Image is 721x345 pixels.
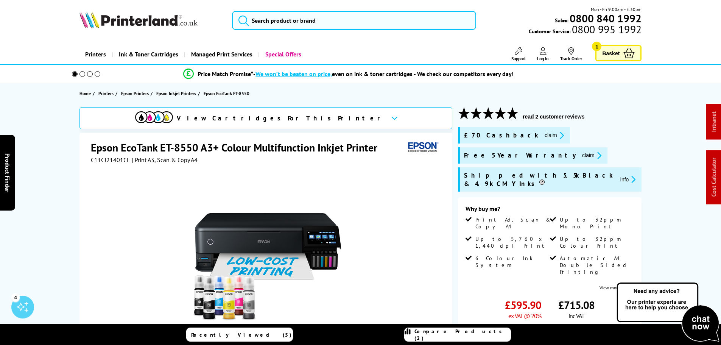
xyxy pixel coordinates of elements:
span: Ink & Toner Cartridges [119,45,178,64]
a: Printerland Logo [79,11,223,30]
span: £70 Cashback [464,131,539,140]
a: Log In [537,47,549,61]
img: Epson [405,140,440,155]
span: Print A3, Scan & Copy A4 [475,216,548,230]
img: cmyk-icon.svg [135,111,173,123]
span: Up to 32ppm Colour Print [560,236,632,249]
li: modal_Promise [62,67,636,81]
span: 6 Colour Ink System [475,255,548,269]
span: Epson Inkjet Printers [156,89,196,97]
a: Support [511,47,526,61]
button: read 2 customer reviews [520,113,587,120]
button: promo-description [580,151,604,160]
img: Open Live Chat window [615,281,721,343]
span: Printers [98,89,114,97]
span: Basket [602,48,620,58]
input: Search product or brand [232,11,476,30]
span: inc VAT [568,312,584,320]
a: Managed Print Services [184,45,258,64]
img: Printerland Logo [79,11,198,28]
a: Basket 1 [595,45,642,61]
a: View more details [600,285,634,290]
span: Price Match Promise* [198,70,253,78]
div: 4 [11,293,20,301]
span: Automatic A4 Double Sided Printing [560,255,632,275]
span: Up to 5,760 x 1,440 dpi Print [475,236,548,249]
span: Up to 32ppm Mono Print [560,216,632,230]
span: | Print A3, Scan & Copy A4 [132,156,198,164]
span: 1 [592,42,601,51]
span: Log In [537,56,549,61]
a: Epson Printers [121,89,151,97]
span: Mon - Fri 9:00am - 5:30pm [591,6,642,13]
span: ex VAT @ 20% [508,312,541,320]
a: 0800 840 1992 [568,15,642,22]
a: Recently Viewed (5) [186,328,293,342]
span: 0800 995 1992 [571,26,642,33]
span: Product Finder [4,153,11,192]
span: Home [79,89,91,97]
img: Epson EcoTank ET-8550 [193,179,341,327]
a: Track Order [560,47,582,61]
a: Printers [98,89,115,97]
a: Epson Inkjet Printers [156,89,198,97]
span: Epson EcoTank ET-8550 [204,89,249,97]
a: Ink & Toner Cartridges [112,45,184,64]
h1: Epson EcoTank ET-8550 A3+ Colour Multifunction Inkjet Printer [91,140,385,155]
span: Sales: [555,17,568,24]
button: promo-description [542,131,566,140]
span: Support [511,56,526,61]
span: Free 5 Year Warranty [464,151,576,160]
span: £715.08 [558,298,595,312]
span: We won’t be beaten on price, [255,70,332,78]
div: - even on ink & toner cartridges - We check our competitors every day! [253,70,514,78]
b: 0800 840 1992 [570,11,642,25]
a: Printers [79,45,112,64]
a: Cost Calculator [710,158,718,197]
div: Why buy me? [466,205,634,216]
a: Epson EcoTank ET-8550 [204,89,251,97]
a: Intranet [710,112,718,132]
span: Shipped with 5.5k Black & 4.9k CMY Inks [464,171,614,188]
a: Compare Products (2) [404,328,511,342]
span: £595.90 [505,298,541,312]
span: Epson Printers [121,89,149,97]
a: Special Offers [258,45,307,64]
span: C11CJ21401CE [91,156,130,164]
span: Compare Products (2) [414,328,511,342]
button: promo-description [618,175,638,184]
span: Recently Viewed (5) [191,331,292,338]
span: Customer Service: [529,26,642,35]
span: View Cartridges For This Printer [177,114,385,122]
a: Home [79,89,93,97]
